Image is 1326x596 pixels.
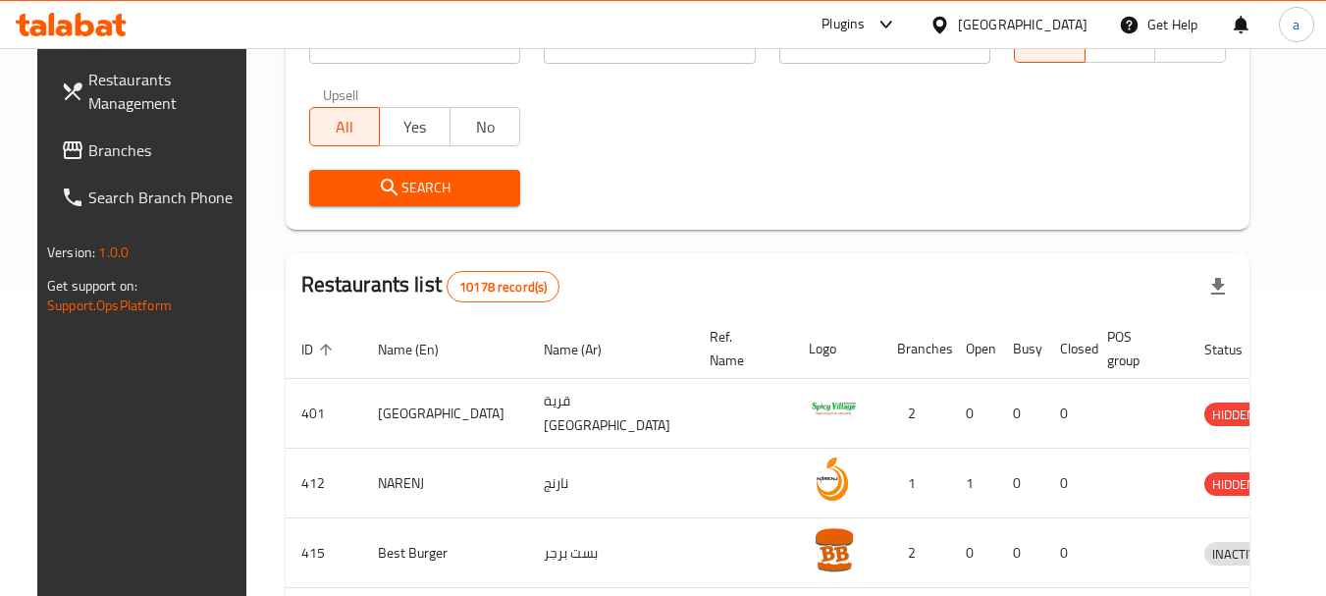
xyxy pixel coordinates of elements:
[1293,14,1299,35] span: a
[301,270,560,302] h2: Restaurants list
[1204,338,1268,361] span: Status
[286,518,362,588] td: 415
[447,271,559,302] div: Total records count
[1194,263,1242,310] div: Export file
[45,127,259,174] a: Branches
[822,13,865,36] div: Plugins
[793,319,881,379] th: Logo
[1204,542,1271,566] div: INACTIVE
[881,518,950,588] td: 2
[301,338,339,361] span: ID
[950,449,997,518] td: 1
[950,379,997,449] td: 0
[997,518,1044,588] td: 0
[1107,325,1165,372] span: POS group
[958,14,1087,35] div: [GEOGRAPHIC_DATA]
[362,449,528,518] td: NARENJ
[1044,449,1091,518] td: 0
[950,518,997,588] td: 0
[286,379,362,449] td: 401
[1023,29,1078,58] span: All
[45,174,259,221] a: Search Branch Phone
[362,518,528,588] td: Best Burger
[388,113,443,141] span: Yes
[1044,518,1091,588] td: 0
[528,518,694,588] td: بست برجر
[528,449,694,518] td: نارنج
[47,240,95,265] span: Version:
[997,449,1044,518] td: 0
[710,325,769,372] span: Ref. Name
[1093,29,1148,58] span: TGO
[809,455,858,504] img: NARENJ
[528,379,694,449] td: قرية [GEOGRAPHIC_DATA]
[88,138,243,162] span: Branches
[309,170,521,206] button: Search
[378,338,464,361] span: Name (En)
[1204,543,1271,566] span: INACTIVE
[88,186,243,209] span: Search Branch Phone
[379,107,451,146] button: Yes
[809,385,858,434] img: Spicy Village
[458,113,513,141] span: No
[98,240,129,265] span: 1.0.0
[809,524,858,573] img: Best Burger
[318,113,373,141] span: All
[1204,473,1263,496] span: HIDDEN
[881,319,950,379] th: Branches
[47,273,137,298] span: Get support on:
[1204,404,1263,426] span: HIDDEN
[997,319,1044,379] th: Busy
[1204,403,1263,426] div: HIDDEN
[88,68,243,115] span: Restaurants Management
[950,319,997,379] th: Open
[309,107,381,146] button: All
[881,449,950,518] td: 1
[323,87,359,101] label: Upsell
[881,379,950,449] td: 2
[362,379,528,449] td: [GEOGRAPHIC_DATA]
[450,107,521,146] button: No
[1044,379,1091,449] td: 0
[325,176,505,200] span: Search
[1163,29,1218,58] span: TMP
[1204,472,1263,496] div: HIDDEN
[45,56,259,127] a: Restaurants Management
[448,278,558,297] span: 10178 record(s)
[544,338,627,361] span: Name (Ar)
[997,379,1044,449] td: 0
[286,449,362,518] td: 412
[47,293,172,318] a: Support.OpsPlatform
[1044,319,1091,379] th: Closed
